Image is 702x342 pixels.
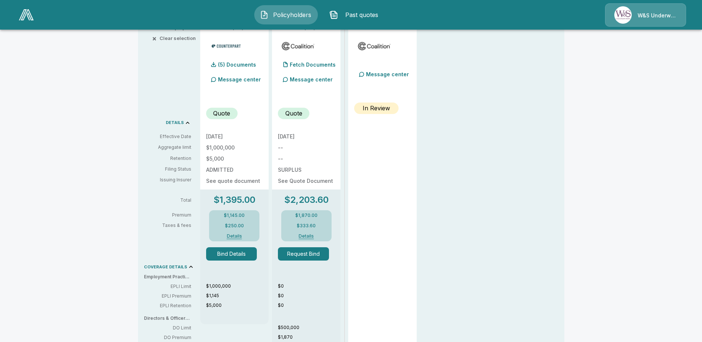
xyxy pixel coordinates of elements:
img: Policyholders Icon [260,10,269,19]
p: Quote [213,109,230,118]
p: (5) Documents [218,62,256,67]
p: $5,000 [206,302,269,309]
p: $250.00 [225,224,244,228]
img: coalitionmladmitted [357,40,392,51]
img: AA Logo [19,9,34,20]
button: Past quotes IconPast quotes [324,5,387,24]
p: $1,000,000 [206,145,263,150]
p: Issuing Insurer [144,177,191,183]
p: Taxes & fees [144,223,197,228]
p: Total [144,198,197,202]
p: DETAILS [166,121,184,125]
p: DO Limit [144,325,191,331]
img: Past quotes Icon [329,10,338,19]
button: Details [219,234,249,238]
span: × [152,36,157,41]
p: [DATE] [206,134,263,139]
p: Employment Practices Liability (EPLI) [144,274,197,280]
p: ADMITTED [206,167,263,172]
p: $2,203.60 [284,195,329,204]
button: Policyholders IconPolicyholders [254,5,318,24]
p: $1,870.00 [295,213,318,218]
p: Filing Status [144,166,191,172]
p: $1,145 [206,292,269,299]
p: See Quote Document [278,178,335,184]
button: Details [292,234,321,238]
button: ×Clear selection [154,36,196,41]
p: Message center [218,76,261,83]
p: Fetch Documents [290,62,336,67]
p: $500,000 [278,324,340,331]
p: Directors & Officers (DO) [144,315,197,322]
button: Request Bind [278,247,329,261]
p: Aggregate limit [144,144,191,151]
p: $1,145.00 [224,213,245,218]
p: SURPLUS [278,167,335,172]
span: Past quotes [341,10,382,19]
p: $5,000 [206,156,263,161]
img: coalitionmlsurplus [281,40,315,51]
p: $0 [278,283,340,289]
p: -- [278,156,335,161]
p: In Review [363,104,390,113]
img: counterpartmladmitted [209,40,243,51]
span: Bind Details [206,247,263,261]
span: Policyholders [272,10,312,19]
p: $0 [278,292,340,299]
p: Message center [290,76,333,83]
p: EPLI Premium [144,293,191,299]
p: Effective Date [144,133,191,140]
p: $1,870 [278,334,340,341]
p: DO Premium [144,334,191,341]
p: [DATE] [278,134,335,139]
p: Quote [285,109,302,118]
p: See quote document [206,178,263,184]
p: $333.60 [297,224,316,228]
button: Bind Details [206,247,257,261]
p: Retention [144,155,191,162]
span: + [144,25,148,30]
span: Request Bind [278,247,335,261]
p: Premium [144,213,197,217]
p: COVERAGE DETAILS [144,265,187,269]
p: $1,395.00 [214,195,255,204]
p: $0 [278,302,340,309]
p: EPLI Limit [144,283,191,290]
p: Message center [366,70,409,78]
p: EPLI Retention [144,302,191,309]
p: $1,000,000 [206,283,269,289]
p: -- [278,145,335,150]
button: +Add all to proposal [145,25,196,30]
